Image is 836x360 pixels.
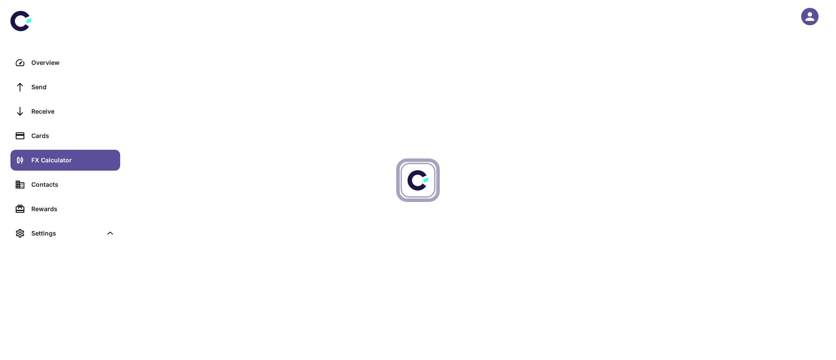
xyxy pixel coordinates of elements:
a: Send [10,77,120,98]
div: Rewards [31,204,115,214]
div: FX Calculator [31,155,115,165]
div: Send [31,82,115,92]
a: Cards [10,125,120,146]
div: Overview [31,58,115,67]
a: Contacts [10,174,120,195]
div: Contacts [31,180,115,189]
a: Overview [10,52,120,73]
div: Receive [31,107,115,116]
div: Settings [10,223,120,244]
a: Receive [10,101,120,122]
a: FX Calculator [10,150,120,171]
a: Rewards [10,199,120,219]
div: Settings [31,229,102,238]
div: Cards [31,131,115,141]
